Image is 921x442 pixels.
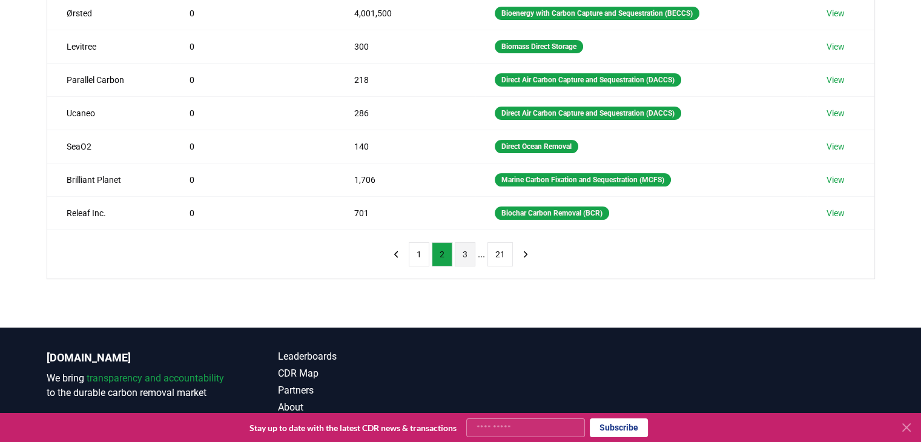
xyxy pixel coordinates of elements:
[170,163,335,196] td: 0
[47,96,170,130] td: Ucaneo
[335,30,475,63] td: 300
[47,63,170,96] td: Parallel Carbon
[495,7,699,20] div: Bioenergy with Carbon Capture and Sequestration (BECCS)
[409,242,429,266] button: 1
[495,107,681,120] div: Direct Air Carbon Capture and Sequestration (DACCS)
[47,196,170,229] td: Releaf Inc.
[335,163,475,196] td: 1,706
[47,163,170,196] td: Brilliant Planet
[170,130,335,163] td: 0
[827,107,845,119] a: View
[487,242,513,266] button: 21
[87,372,224,384] span: transparency and accountability
[432,242,452,266] button: 2
[495,206,609,220] div: Biochar Carbon Removal (BCR)
[170,30,335,63] td: 0
[478,247,485,262] li: ...
[335,96,475,130] td: 286
[827,207,845,219] a: View
[47,130,170,163] td: SeaO2
[335,130,475,163] td: 140
[278,349,461,364] a: Leaderboards
[495,140,578,153] div: Direct Ocean Removal
[47,371,229,400] p: We bring to the durable carbon removal market
[827,41,845,53] a: View
[47,30,170,63] td: Levitree
[827,140,845,153] a: View
[827,174,845,186] a: View
[495,173,671,186] div: Marine Carbon Fixation and Sequestration (MCFS)
[47,349,229,366] p: [DOMAIN_NAME]
[278,366,461,381] a: CDR Map
[278,400,461,415] a: About
[170,96,335,130] td: 0
[495,40,583,53] div: Biomass Direct Storage
[335,196,475,229] td: 701
[278,383,461,398] a: Partners
[386,242,406,266] button: previous page
[827,7,845,19] a: View
[170,63,335,96] td: 0
[455,242,475,266] button: 3
[335,63,475,96] td: 218
[515,242,536,266] button: next page
[495,73,681,87] div: Direct Air Carbon Capture and Sequestration (DACCS)
[170,196,335,229] td: 0
[827,74,845,86] a: View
